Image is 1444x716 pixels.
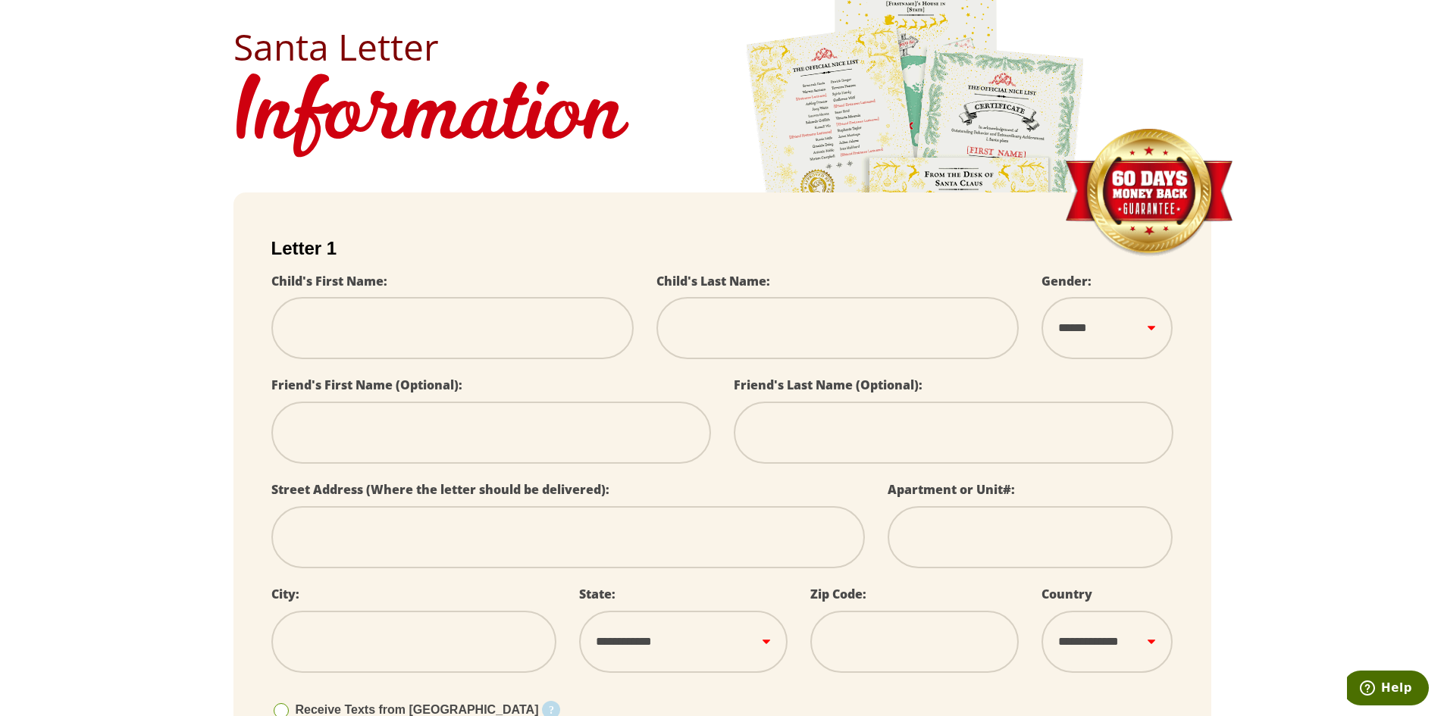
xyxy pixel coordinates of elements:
[233,29,1211,65] h2: Santa Letter
[656,273,770,289] label: Child's Last Name:
[734,377,922,393] label: Friend's Last Name (Optional):
[1347,671,1429,708] iframe: Opens a widget where you can find more information
[1063,128,1234,258] img: Money Back Guarantee
[233,65,1211,170] h1: Information
[271,586,299,602] label: City:
[579,586,616,602] label: State:
[888,481,1015,498] label: Apartment or Unit#:
[1041,273,1092,289] label: Gender:
[1041,586,1092,602] label: Country
[271,238,1173,259] h2: Letter 1
[296,703,539,716] span: Receive Texts from [GEOGRAPHIC_DATA]
[271,481,609,498] label: Street Address (Where the letter should be delivered):
[810,586,866,602] label: Zip Code:
[271,273,387,289] label: Child's First Name:
[271,377,462,393] label: Friend's First Name (Optional):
